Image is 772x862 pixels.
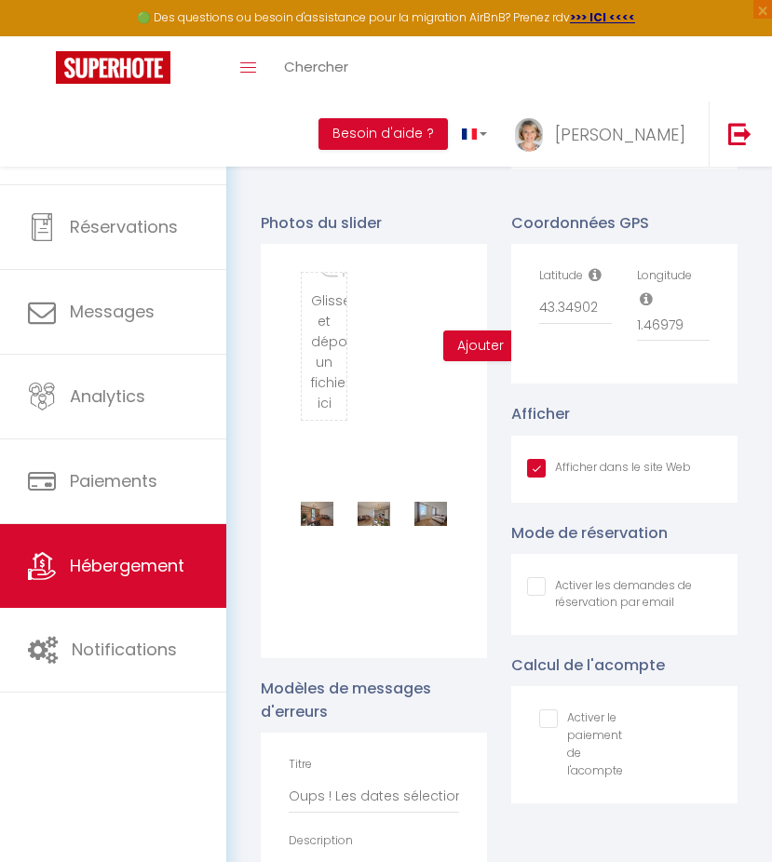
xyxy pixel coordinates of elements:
label: Afficher [511,402,570,425]
span: Paiements [70,469,157,492]
a: >>> ICI <<<< [570,9,635,25]
label: Longitude [637,267,692,285]
img: Super Booking [56,51,170,84]
span: Hébergement [70,554,184,577]
label: Latitude [539,267,583,285]
span: Notifications [72,638,177,661]
a: Chercher [270,36,362,101]
span: [PERSON_NAME] [555,123,685,146]
label: Modèles de messages d'erreurs [261,677,487,723]
label: Activer le paiement de l'acompte [558,709,623,779]
button: Ajouter [443,330,518,362]
label: Titre [289,756,312,774]
label: Coordonnées GPS [511,211,649,235]
label: Mode de réservation [511,521,668,545]
label: Calcul de l'acompte [511,653,665,677]
img: logout [728,122,752,145]
button: Besoin d'aide ? [318,118,448,150]
p: Photos du slider [261,211,487,235]
a: ... [PERSON_NAME] [501,101,709,167]
span: Chercher [284,57,348,76]
img: ... [515,118,543,153]
span: Analytics [70,384,145,408]
label: Description [289,832,353,850]
span: Messages [70,300,155,323]
span: Réservations [70,215,178,238]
